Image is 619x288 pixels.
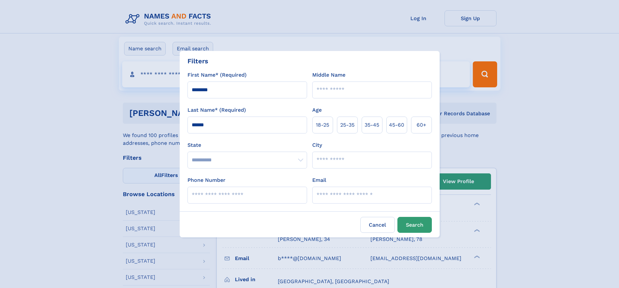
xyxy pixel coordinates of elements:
label: State [187,141,307,149]
label: City [312,141,322,149]
span: 45‑60 [389,121,404,129]
label: Middle Name [312,71,345,79]
span: 18‑25 [316,121,329,129]
label: Phone Number [187,176,226,184]
button: Search [397,217,432,233]
div: Filters [187,56,208,66]
span: 25‑35 [340,121,355,129]
label: Last Name* (Required) [187,106,246,114]
label: Cancel [360,217,395,233]
label: First Name* (Required) [187,71,247,79]
label: Age [312,106,322,114]
span: 35‑45 [365,121,379,129]
label: Email [312,176,326,184]
span: 60+ [417,121,426,129]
